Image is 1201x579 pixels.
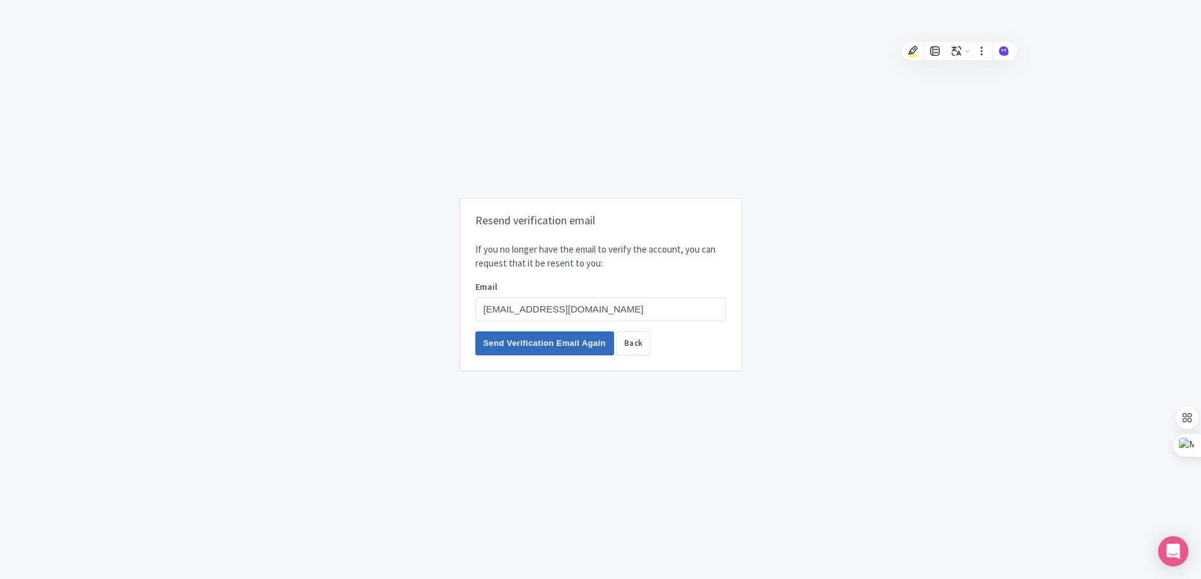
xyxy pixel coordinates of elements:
[475,214,726,227] h2: Resend verification email
[475,297,726,321] input: username@example.com
[475,280,726,294] label: Email
[475,331,614,355] input: Send Verification Email Again
[475,243,726,271] p: If you no longer have the email to verify the account, you can request that it be resent to you:
[616,331,651,355] a: Back
[1158,536,1188,566] div: Open Intercom Messenger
